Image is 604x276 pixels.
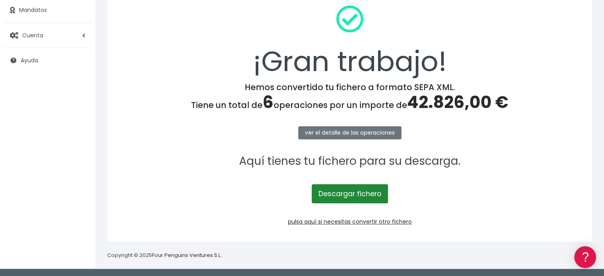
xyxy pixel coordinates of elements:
span: 42.826,00 € [407,91,508,114]
a: ver el detalle de las operaciones [298,126,401,139]
a: Información general [8,68,151,80]
div: Programadores [8,191,151,198]
a: Four Penguins Ventures S.L. [152,251,222,259]
p: Aquí tienes tu fichero para su descarga. [118,152,582,170]
button: Contáctanos [8,212,151,226]
span: Ayuda [21,56,38,64]
a: Problemas habituales [8,113,151,125]
p: Copyright © 2025 . [107,251,223,260]
a: Ayuda [4,52,91,69]
a: Cuenta [4,27,91,44]
a: Descargar fichero [312,184,388,203]
a: API [8,203,151,215]
div: Información general [8,55,151,63]
a: General [8,170,151,183]
a: Mandatos [4,2,91,19]
div: Facturación [8,158,151,165]
h4: Hemos convertido tu fichero a formato SEPA XML. Tiene un total de operaciones por un importe de [118,82,582,112]
span: 6 [262,91,274,114]
a: Videotutoriales [8,125,151,137]
span: Cuenta [22,31,43,39]
a: Formatos [8,100,151,113]
a: Perfiles de empresas [8,137,151,150]
a: POWERED BY ENCHANT [109,229,153,236]
div: Convertir ficheros [8,88,151,95]
a: pulsa aquí si necesitas convertir otro fichero [288,218,412,226]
